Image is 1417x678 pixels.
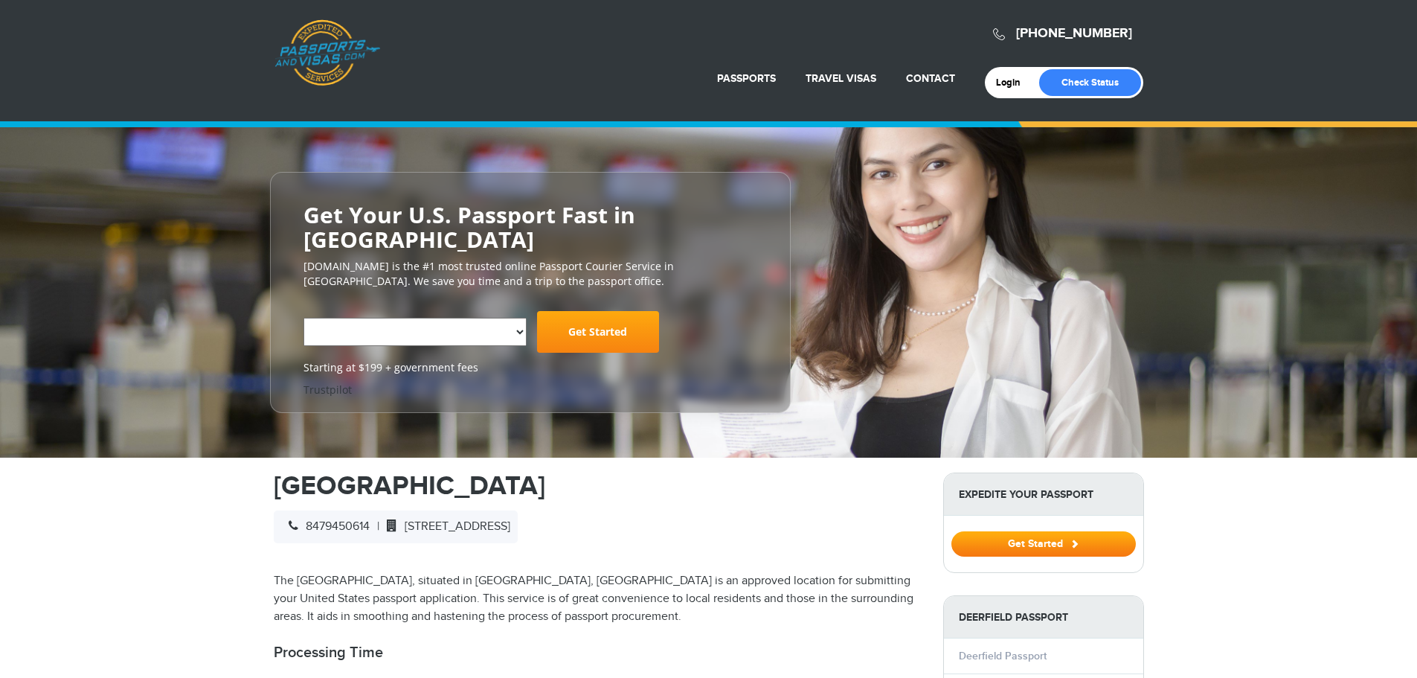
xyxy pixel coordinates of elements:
a: Trustpilot [303,383,352,397]
span: 8479450614 [281,519,370,534]
p: The [GEOGRAPHIC_DATA], situated in [GEOGRAPHIC_DATA], [GEOGRAPHIC_DATA] is an approved location f... [274,572,921,626]
button: Get Started [951,531,1136,557]
h1: [GEOGRAPHIC_DATA] [274,473,921,499]
a: Get Started [951,537,1136,549]
a: Check Status [1039,69,1141,96]
h2: Get Your U.S. Passport Fast in [GEOGRAPHIC_DATA] [303,202,757,252]
a: Login [996,77,1031,89]
p: [DOMAIN_NAME] is the #1 most trusted online Passport Courier Service in [GEOGRAPHIC_DATA]. We sav... [303,259,757,289]
a: Passports [717,72,776,85]
a: Deerfield Passport [959,650,1047,662]
div: | [274,511,518,543]
a: Passports & [DOMAIN_NAME] [274,19,380,86]
h2: Processing Time [274,644,921,662]
strong: Expedite Your Passport [944,473,1143,516]
strong: Deerfield Passport [944,596,1143,639]
a: [PHONE_NUMBER] [1016,25,1132,42]
span: [STREET_ADDRESS] [379,519,510,534]
span: Starting at $199 + government fees [303,360,757,375]
a: Contact [906,72,955,85]
a: Get Started [537,311,659,353]
a: Travel Visas [806,72,876,85]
